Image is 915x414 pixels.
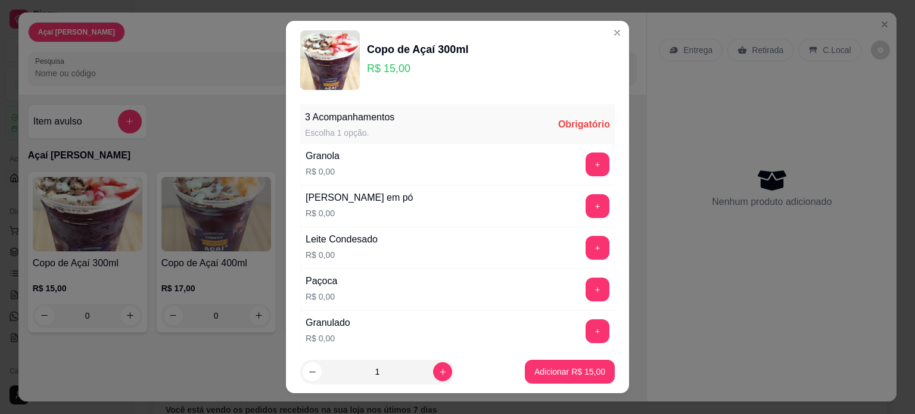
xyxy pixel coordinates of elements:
[306,316,350,330] div: Granulado
[305,127,394,139] div: Escolha 1 opção.
[306,166,340,178] p: R$ 0,00
[586,194,609,218] button: add
[303,362,322,381] button: decrease-product-quantity
[433,362,452,381] button: increase-product-quantity
[586,319,609,343] button: add
[525,360,615,384] button: Adicionar R$ 15,00
[367,41,468,58] div: Copo de Açaí 300ml
[586,236,609,260] button: add
[608,23,627,42] button: Close
[300,30,360,90] img: product-image
[305,110,394,124] div: 3 Acompanhamentos
[306,274,337,288] div: Paçoca
[306,249,378,261] p: R$ 0,00
[306,207,413,219] p: R$ 0,00
[558,117,610,132] div: Obrigatório
[367,60,468,77] p: R$ 15,00
[306,332,350,344] p: R$ 0,00
[306,191,413,205] div: [PERSON_NAME] em pó
[306,149,340,163] div: Granola
[586,152,609,176] button: add
[306,291,337,303] p: R$ 0,00
[306,232,378,247] div: Leite Condesado
[534,366,605,378] p: Adicionar R$ 15,00
[586,278,609,301] button: add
